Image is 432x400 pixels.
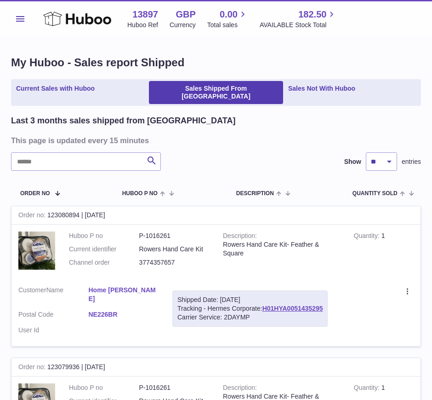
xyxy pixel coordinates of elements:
div: Rowers Hand Care Kit- Feather & Square [223,240,340,258]
dt: Huboo P no [69,232,139,240]
dd: P-1016261 [139,383,210,392]
img: il_fullxfull.5603997955_dj5x.jpg [18,232,55,270]
span: entries [402,157,421,166]
span: 182.50 [298,8,326,21]
a: Home [PERSON_NAME] [89,286,159,303]
dd: Rowers Hand Care Kit [139,245,210,254]
dt: Postal Code [18,310,89,321]
strong: 13897 [132,8,158,21]
dt: User Id [18,326,89,335]
span: Huboo P no [122,191,158,197]
span: Total sales [207,21,248,29]
div: Tracking - Hermes Corporate: [172,290,328,327]
dd: P-1016261 [139,232,210,240]
span: AVAILABLE Stock Total [260,21,337,29]
dd: 3774357657 [139,258,210,267]
a: NE226BR [89,310,159,319]
strong: Order no [18,211,47,221]
dt: Current identifier [69,245,139,254]
h2: Last 3 months sales shipped from [GEOGRAPHIC_DATA] [11,115,235,126]
dt: Channel order [69,258,139,267]
a: 182.50 AVAILABLE Stock Total [260,8,337,29]
dt: Huboo P no [69,383,139,392]
strong: Order no [18,363,47,373]
strong: Quantity [354,232,381,242]
strong: Description [223,384,257,394]
h3: This page is updated every 15 minutes [11,135,419,145]
a: Sales Not With Huboo [285,81,358,104]
dt: Name [18,286,89,306]
div: Shipped Date: [DATE] [177,296,323,304]
span: Customer [18,286,46,294]
label: Show [344,157,361,166]
a: Current Sales with Huboo [13,81,98,104]
div: Carrier Service: 2DAYMP [177,313,323,322]
td: 1 [347,225,421,279]
a: 0.00 Total sales [207,8,248,29]
span: Quantity Sold [352,191,398,197]
h1: My Huboo - Sales report Shipped [11,55,421,70]
strong: Description [223,232,257,242]
div: Huboo Ref [127,21,158,29]
strong: GBP [176,8,195,21]
div: 123080894 | [DATE] [11,206,421,225]
a: H01HYA0051435295 [262,305,323,312]
div: Currency [170,21,196,29]
span: 0.00 [220,8,238,21]
span: Order No [20,191,50,197]
strong: Quantity [354,384,381,394]
div: 123079936 | [DATE] [11,358,421,377]
a: Sales Shipped From [GEOGRAPHIC_DATA] [149,81,283,104]
span: Description [236,191,274,197]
